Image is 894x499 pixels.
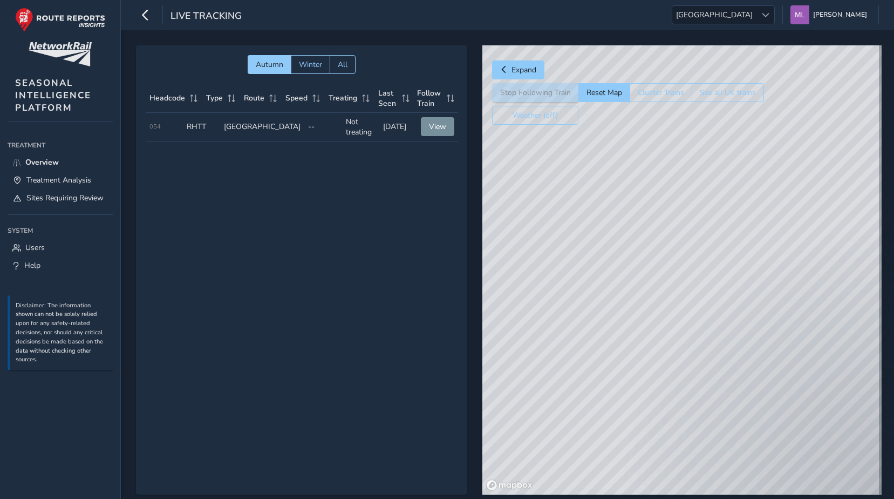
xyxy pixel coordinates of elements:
[492,106,578,125] button: Weather (off)
[25,242,45,253] span: Users
[26,193,104,203] span: Sites Requiring Review
[15,77,91,114] span: SEASONAL INTELLIGENCE PLATFORM
[378,88,398,109] span: Last Seen
[492,60,544,79] button: Expand
[578,83,630,102] button: Reset Map
[329,93,357,103] span: Treating
[16,301,107,365] p: Disclaimer: The information shown can not be solely relied upon for any safety-related decisions,...
[206,93,223,103] span: Type
[511,65,536,75] span: Expand
[170,9,242,24] span: Live Tracking
[672,6,756,24] span: [GEOGRAPHIC_DATA]
[149,93,185,103] span: Headcode
[248,55,291,74] button: Autumn
[8,171,113,189] a: Treatment Analysis
[24,260,40,271] span: Help
[8,189,113,207] a: Sites Requiring Review
[149,123,161,131] span: 054
[8,239,113,257] a: Users
[25,157,59,167] span: Overview
[790,5,871,24] button: [PERSON_NAME]
[379,113,417,141] td: [DATE]
[8,257,113,274] a: Help
[15,8,105,32] img: rr logo
[429,122,446,132] span: View
[8,222,113,239] div: System
[220,113,304,141] td: [GEOGRAPHIC_DATA]
[256,59,283,70] span: Autumn
[244,93,264,103] span: Route
[417,88,443,109] span: Follow Train
[857,462,883,488] iframe: Intercom live chat
[8,137,113,153] div: Treatment
[421,117,454,136] button: View
[26,175,91,185] span: Treatment Analysis
[285,93,308,103] span: Speed
[692,83,764,102] button: See all UK trains
[330,55,356,74] button: All
[183,113,220,141] td: RHTT
[813,5,867,24] span: [PERSON_NAME]
[8,153,113,171] a: Overview
[790,5,809,24] img: diamond-layout
[630,83,692,102] button: Cluster Trains
[304,113,342,141] td: --
[299,59,322,70] span: Winter
[29,42,92,66] img: customer logo
[338,59,347,70] span: All
[342,113,379,141] td: Not treating
[291,55,330,74] button: Winter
